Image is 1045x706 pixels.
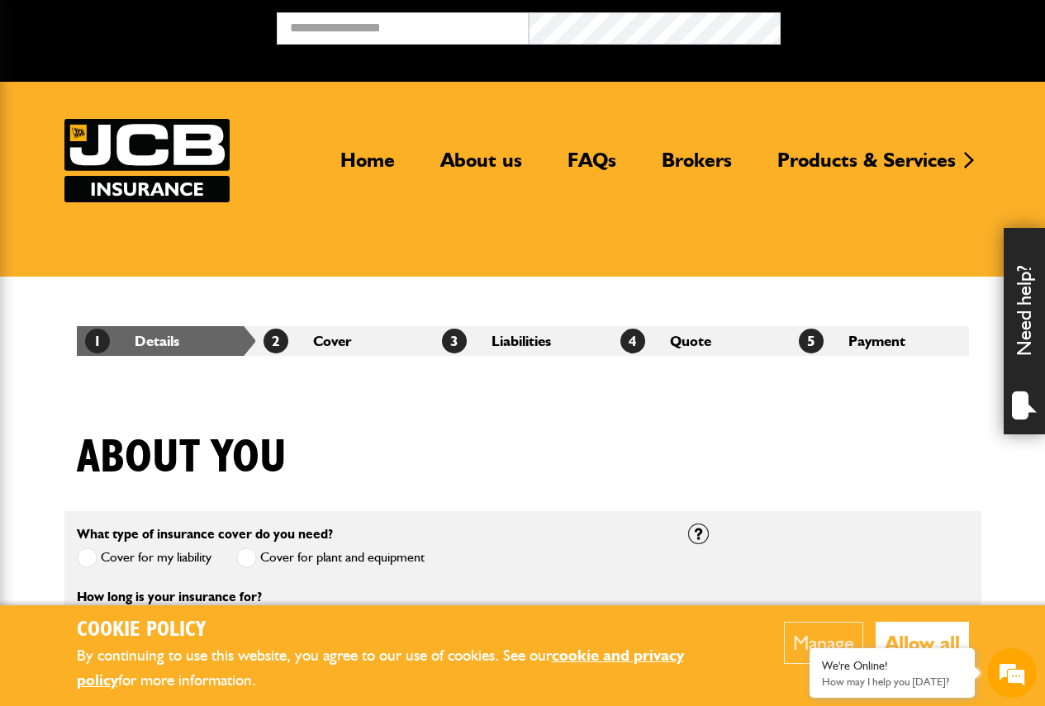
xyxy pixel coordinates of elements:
label: How long is your insurance for? [77,590,262,604]
li: Payment [791,326,969,356]
a: About us [428,148,534,186]
a: Home [328,148,407,186]
button: Broker Login [781,12,1033,38]
li: Cover [255,326,434,356]
li: Details [77,326,255,356]
a: cookie and privacy policy [77,646,684,690]
button: Manage [784,622,863,664]
li: Liabilities [434,326,612,356]
label: Cover for my liability [77,547,211,568]
h2: Cookie Policy [77,618,734,643]
span: 4 [620,329,645,353]
span: 3 [442,329,467,353]
li: Quote [612,326,791,356]
label: What type of insurance cover do you need? [77,528,333,541]
p: How may I help you today? [822,675,962,688]
a: FAQs [555,148,629,186]
a: Brokers [649,148,744,186]
div: Need help? [1004,228,1045,434]
span: 2 [264,329,288,353]
img: JCB Insurance Services logo [64,119,230,202]
div: We're Online! [822,659,962,673]
button: Allow all [876,622,969,664]
span: 1 [85,329,110,353]
p: By continuing to use this website, you agree to our use of cookies. See our for more information. [77,643,734,694]
h1: About you [77,430,287,486]
a: JCB Insurance Services [64,119,230,202]
label: Cover for plant and equipment [236,547,425,568]
span: 5 [799,329,824,353]
a: Products & Services [765,148,968,186]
